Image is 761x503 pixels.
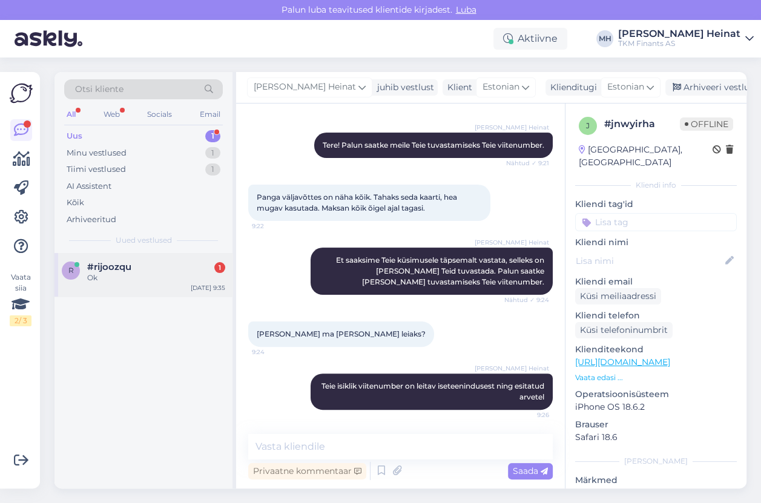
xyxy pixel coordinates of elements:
div: Minu vestlused [67,147,127,159]
div: Web [101,107,122,122]
span: [PERSON_NAME] Heinat [475,123,549,132]
div: Aktiivne [493,28,567,50]
div: 1 [205,163,220,176]
p: Klienditeekond [575,343,737,356]
div: [PERSON_NAME] Heinat [618,29,740,39]
span: Offline [680,117,733,131]
span: [PERSON_NAME] Heinat [254,81,356,94]
div: Privaatne kommentaar [248,463,366,479]
div: [GEOGRAPHIC_DATA], [GEOGRAPHIC_DATA] [579,143,713,169]
span: 9:26 [504,410,549,419]
div: Socials [145,107,174,122]
p: Märkmed [575,474,737,487]
div: Kõik [67,197,84,209]
div: # jnwyirha [604,117,680,131]
span: Tere! Palun saatke meile Teie tuvastamiseks Teie viitenumber. [323,140,544,150]
input: Lisa nimi [576,254,723,268]
p: Kliendi nimi [575,236,737,249]
div: 1 [214,262,225,273]
a: [PERSON_NAME] HeinatTKM Finants AS [618,29,754,48]
span: [PERSON_NAME] ma [PERSON_NAME] leiaks? [257,329,426,338]
div: Email [197,107,223,122]
div: TKM Finants AS [618,39,740,48]
div: Klient [443,81,472,94]
span: #rijoozqu [87,261,131,272]
div: Uus [67,130,82,142]
div: Klienditugi [545,81,597,94]
span: Teie isiklik viitenumber on leitav iseteenindusest ning esitatud arvetel [321,381,546,401]
div: Tiimi vestlused [67,163,126,176]
div: Küsi meiliaadressi [575,288,661,304]
div: Kliendi info [575,180,737,191]
span: Nähtud ✓ 9:21 [504,159,549,168]
span: Otsi kliente [75,83,124,96]
div: Arhiveeri vestlus [665,79,759,96]
div: 2 / 3 [10,315,31,326]
span: [PERSON_NAME] Heinat [475,238,549,247]
p: Brauser [575,418,737,431]
span: Uued vestlused [116,235,172,246]
div: Arhiveeritud [67,214,116,226]
a: [URL][DOMAIN_NAME] [575,357,670,367]
span: Estonian [607,81,644,94]
span: Saada [513,465,548,476]
span: Estonian [483,81,519,94]
p: Vaata edasi ... [575,372,737,383]
div: 1 [205,130,220,142]
div: [DATE] 9:35 [191,283,225,292]
div: [PERSON_NAME] [575,456,737,467]
span: j [586,121,590,130]
span: [PERSON_NAME] Heinat [475,364,549,373]
span: Nähtud ✓ 9:24 [504,295,549,304]
img: Askly Logo [10,82,33,105]
p: Operatsioonisüsteem [575,388,737,401]
p: iPhone OS 18.6.2 [575,401,737,413]
div: Küsi telefoninumbrit [575,322,673,338]
div: Ok [87,272,225,283]
span: 9:24 [252,347,297,357]
p: Kliendi telefon [575,309,737,322]
input: Lisa tag [575,213,737,231]
div: All [64,107,78,122]
p: Kliendi email [575,275,737,288]
div: Vaata siia [10,272,31,326]
p: Safari 18.6 [575,431,737,444]
div: AI Assistent [67,180,111,192]
span: 9:22 [252,222,297,231]
span: Panga väljavõttes on näha kõik. Tahaks seda kaarti, hea mugav kasutada. Maksan kõik õigel ajal ta... [257,192,459,212]
span: Et saaksime Teie küsimusele täpsemalt vastata, selleks on [PERSON_NAME] Teid tuvastada. Palun saa... [336,255,546,286]
span: Luba [452,4,480,15]
div: 1 [205,147,220,159]
div: juhib vestlust [372,81,434,94]
p: Kliendi tag'id [575,198,737,211]
div: MH [596,30,613,47]
span: r [68,266,74,275]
